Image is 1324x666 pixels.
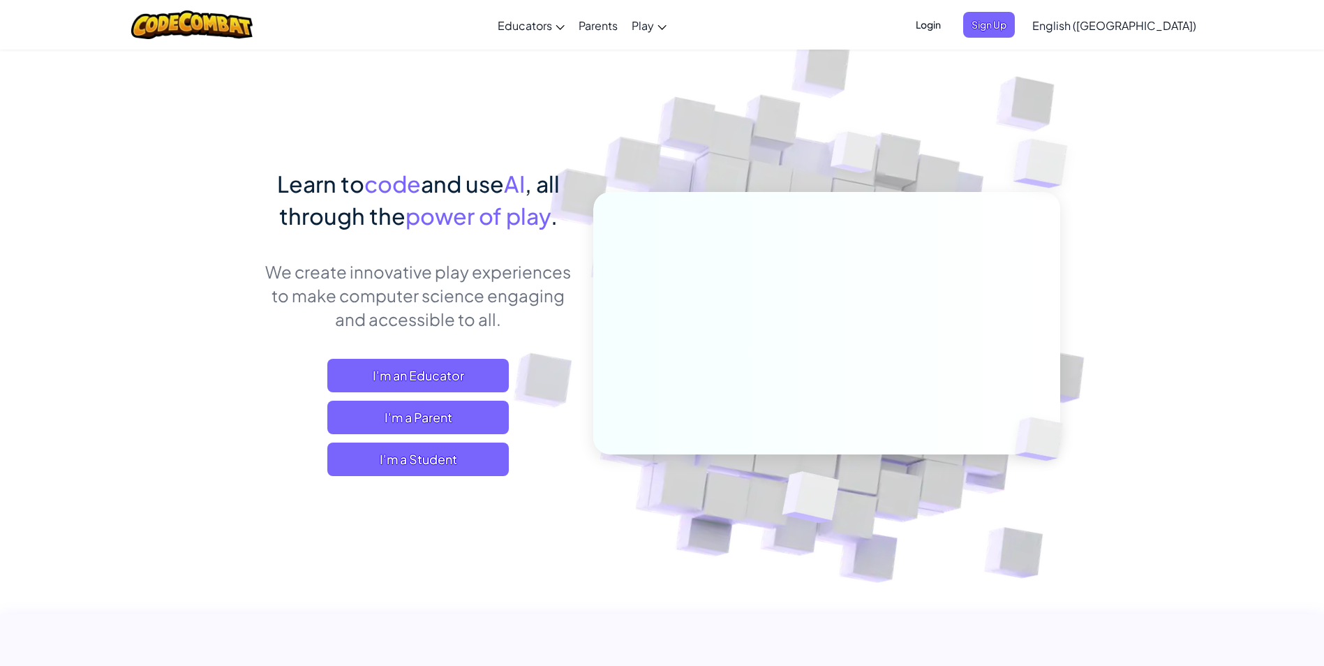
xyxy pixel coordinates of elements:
span: code [364,170,421,198]
span: power of play [406,202,551,230]
img: Overlap cubes [747,442,872,558]
img: Overlap cubes [804,104,905,208]
button: Login [907,12,949,38]
a: I'm a Parent [327,401,509,434]
span: Educators [498,18,552,33]
span: AI [504,170,525,198]
a: Parents [572,6,625,44]
img: CodeCombat logo [131,10,253,39]
span: Play [632,18,654,33]
a: Play [625,6,674,44]
p: We create innovative play experiences to make computer science engaging and accessible to all. [265,260,572,331]
a: Educators [491,6,572,44]
img: Overlap cubes [985,105,1106,223]
button: Sign Up [963,12,1015,38]
img: Overlap cubes [991,388,1096,490]
span: English ([GEOGRAPHIC_DATA]) [1032,18,1196,33]
a: I'm an Educator [327,359,509,392]
span: Learn to [277,170,364,198]
span: . [551,202,558,230]
span: and use [421,170,504,198]
a: English ([GEOGRAPHIC_DATA]) [1025,6,1203,44]
button: I'm a Student [327,443,509,476]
